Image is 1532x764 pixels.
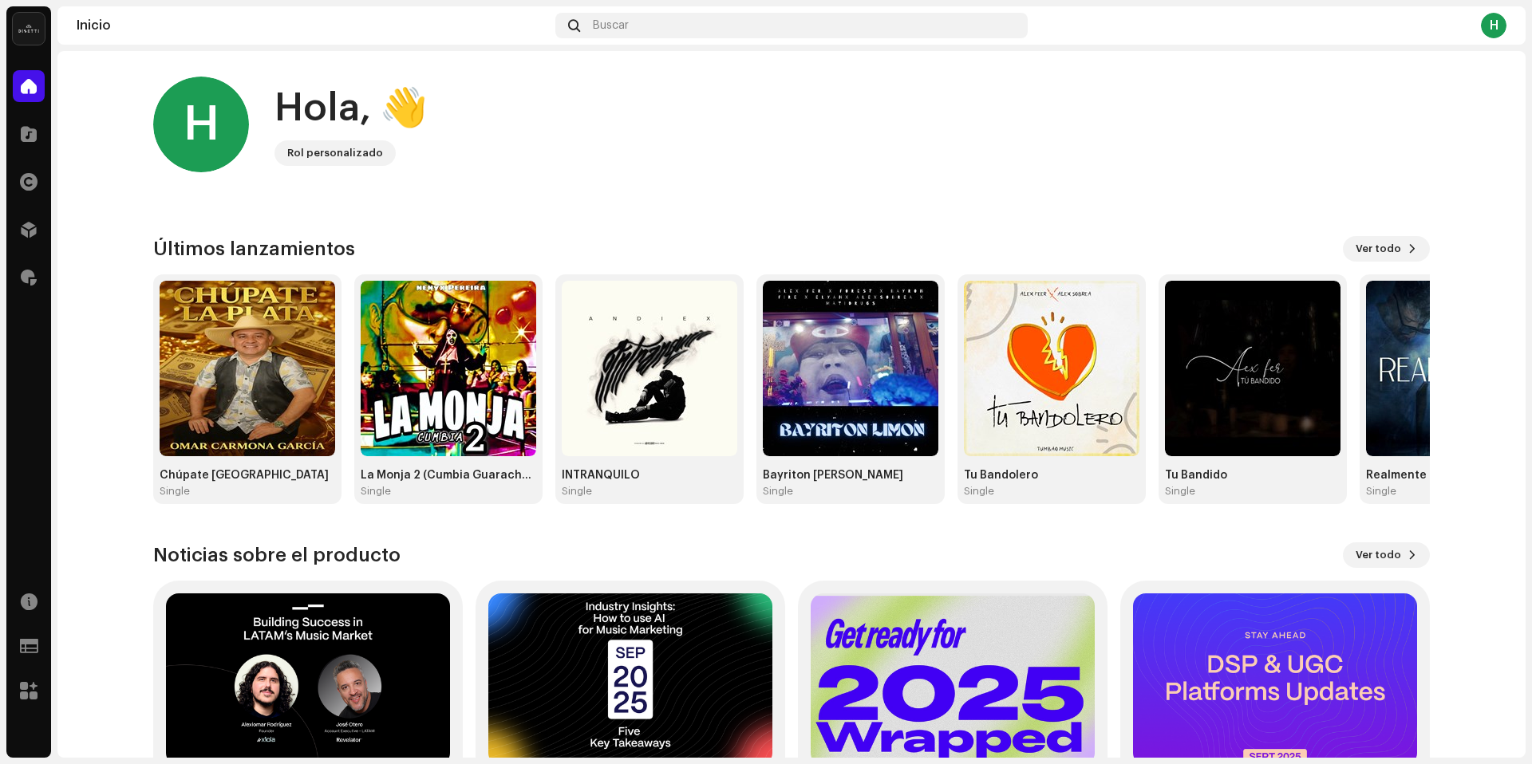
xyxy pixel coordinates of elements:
[763,485,793,498] div: Single
[361,469,536,482] div: La Monja 2 (Cumbia Guarachera)
[1356,539,1401,571] span: Ver todo
[562,485,592,498] div: Single
[1343,236,1430,262] button: Ver todo
[1165,281,1340,456] img: 9e4d6617-0fd4-4fb4-bfa5-a204f00bde97
[562,469,737,482] div: INTRANQUILO
[274,83,428,134] div: Hola, 👋
[287,144,383,163] div: Rol personalizado
[13,13,45,45] img: 02a7c2d3-3c89-4098-b12f-2ff2945c95ee
[964,469,1139,482] div: Tu Bandolero
[964,281,1139,456] img: ec89d9fc-8d01-4440-b5b7-a4d424d3c244
[160,469,335,482] div: Chúpate [GEOGRAPHIC_DATA]
[1165,485,1195,498] div: Single
[77,19,549,32] div: Inicio
[160,281,335,456] img: 7f54e581-d14a-4b28-9a99-c30fa140a203
[1481,13,1506,38] div: H
[153,542,401,568] h3: Noticias sobre el producto
[361,281,536,456] img: 1a0dc10d-4339-4888-8ad4-6942e1879a94
[160,485,190,498] div: Single
[361,485,391,498] div: Single
[1343,542,1430,568] button: Ver todo
[763,281,938,456] img: dd8a6312-6083-42ad-a12d-8b16a95793c4
[153,77,249,172] div: H
[763,469,938,482] div: Bayriton [PERSON_NAME]
[593,19,629,32] span: Buscar
[153,236,355,262] h3: Últimos lanzamientos
[964,485,994,498] div: Single
[1356,233,1401,265] span: Ver todo
[562,281,737,456] img: 72ec7d79-801c-4834-9543-a5e9026c41e2
[1366,485,1396,498] div: Single
[1165,469,1340,482] div: Tu Bandido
